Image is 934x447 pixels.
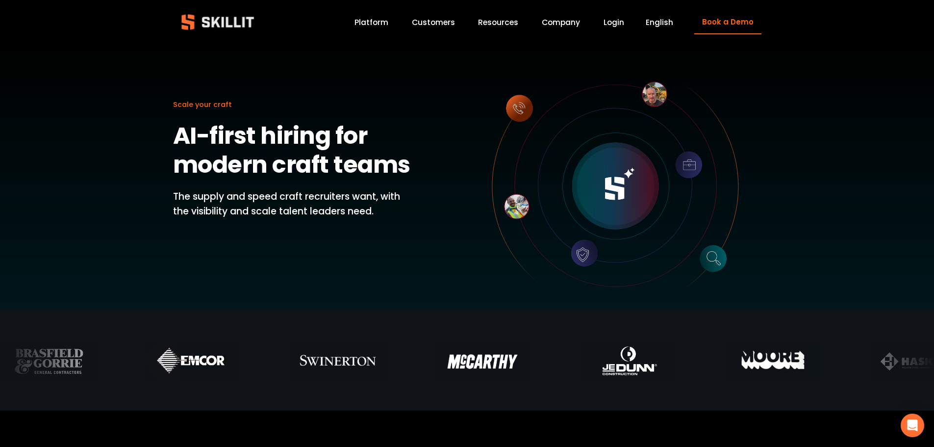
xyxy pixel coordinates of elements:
[604,16,624,29] a: Login
[173,119,410,181] strong: AI-first hiring for modern craft teams
[542,16,580,29] a: Company
[646,17,673,28] span: English
[901,414,924,437] div: Open Intercom Messenger
[354,16,388,29] a: Platform
[412,16,455,29] a: Customers
[646,16,673,29] div: language picker
[478,16,518,29] a: folder dropdown
[173,7,262,37] img: Skillit
[478,17,518,28] span: Resources
[173,100,232,109] span: Scale your craft
[694,10,761,34] a: Book a Demo
[173,189,415,219] p: The supply and speed craft recruiters want, with the visibility and scale talent leaders need.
